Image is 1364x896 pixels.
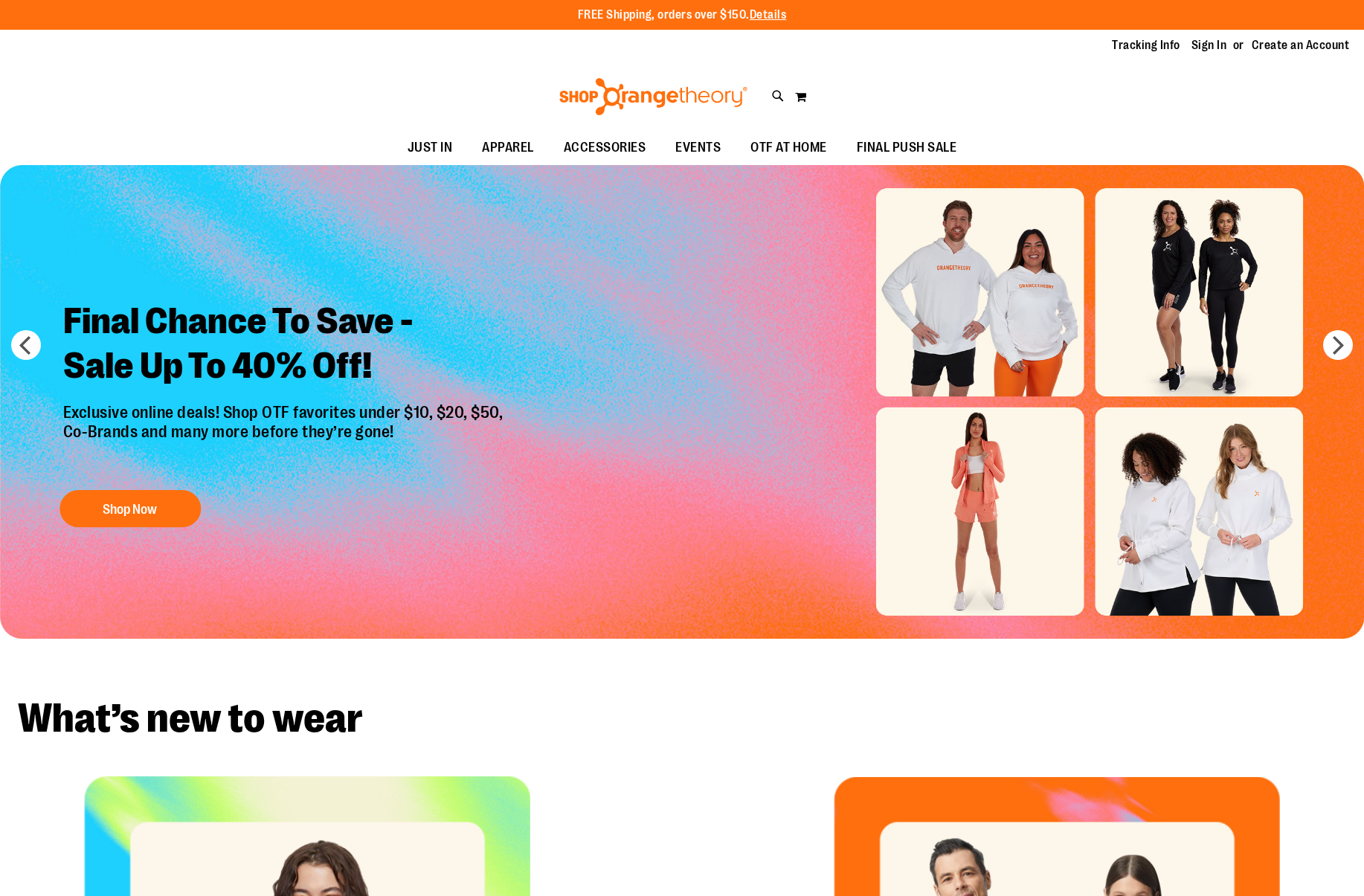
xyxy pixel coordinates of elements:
[52,288,518,403] h2: Final Chance To Save - Sale Up To 40% Off!
[564,131,646,164] span: ACCESSORIES
[408,131,453,164] span: JUST IN
[18,698,1346,739] h2: What’s new to wear
[750,8,787,22] a: Details
[482,131,534,164] span: APPAREL
[578,7,787,24] p: FREE Shipping, orders over $150.
[1252,37,1350,54] a: Create an Account
[750,131,827,164] span: OTF AT HOME
[675,131,721,164] span: EVENTS
[1112,37,1180,54] a: Tracking Info
[52,288,518,535] a: Final Chance To Save -Sale Up To 40% Off! Exclusive online deals! Shop OTF favorites under $10, $...
[1191,37,1227,54] a: Sign In
[11,330,41,360] button: prev
[59,490,201,527] button: Shop Now
[52,403,518,476] p: Exclusive online deals! Shop OTF favorites under $10, $20, $50, Co-Brands and many more before th...
[857,131,957,164] span: FINAL PUSH SALE
[1323,330,1353,360] button: next
[557,78,750,115] img: Shop Orangetheory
